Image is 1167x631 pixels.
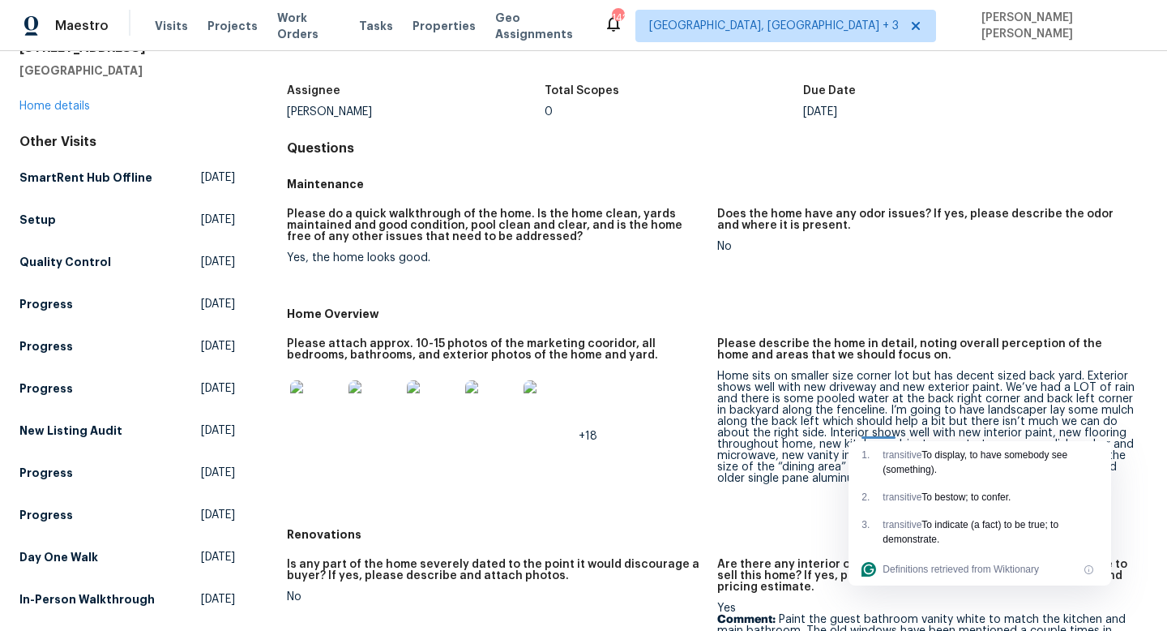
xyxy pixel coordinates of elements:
a: Progress[DATE] [19,500,235,530]
h5: Please describe the home in detail, noting overall perception of the home and areas that we shoul... [717,338,1135,361]
a: Quality Control[DATE] [19,247,235,277]
h5: Quality Control [19,254,111,270]
span: +18 [579,431,597,442]
a: Home details [19,101,90,112]
div: Other Visits [19,134,235,150]
h5: Assignee [287,85,340,97]
span: Properties [413,18,476,34]
h5: Progress [19,507,73,523]
h5: Progress [19,338,73,354]
span: Projects [207,18,258,34]
h5: [GEOGRAPHIC_DATA] [19,62,235,79]
h5: Renovations [287,526,1148,543]
span: [DATE] [201,296,235,312]
a: Progress[DATE] [19,290,235,319]
span: [DATE] [201,423,235,439]
div: 142 [612,10,623,26]
span: [DATE] [201,254,235,270]
div: 0 [545,106,803,118]
h5: Due Date [803,85,856,97]
div: Home sits on smaller size corner lot but has decent sized back yard. Exterior shows well with new... [717,371,1135,484]
a: Day One Walk[DATE] [19,543,235,572]
h5: Day One Walk [19,549,98,565]
div: No [287,591,704,603]
span: [DATE] [201,549,235,565]
div: Yes, the home looks good. [287,252,704,264]
span: Tasks [359,20,393,32]
span: Visits [155,18,188,34]
span: [PERSON_NAME] [PERSON_NAME] [975,10,1143,42]
h5: Are there any interior or exterior renovations that you would propose to sell this home? If yes, ... [717,559,1135,593]
a: Progress[DATE] [19,374,235,403]
div: Completed: to [287,33,1148,75]
span: [GEOGRAPHIC_DATA], [GEOGRAPHIC_DATA] + 3 [649,18,899,34]
a: New Listing Audit[DATE] [19,416,235,445]
a: SmartRent Hub Offline[DATE] [19,163,235,192]
span: [DATE] [201,380,235,397]
h5: Please do a quick walkthrough of the home. Is the home clean, yards maintained and good condition... [287,208,704,243]
h5: Progress [19,380,73,397]
h5: Does the home have any odor issues? If yes, please describe the odor and where it is present. [717,208,1135,231]
span: [DATE] [201,465,235,481]
div: [DATE] [803,106,1062,118]
h5: New Listing Audit [19,423,122,439]
span: Work Orders [277,10,340,42]
h5: Progress [19,465,73,481]
span: Maestro [55,18,109,34]
h5: Progress [19,296,73,312]
h5: SmartRent Hub Offline [19,170,152,186]
span: [DATE] [201,338,235,354]
h4: Questions [287,140,1148,157]
a: Progress[DATE] [19,458,235,487]
div: [PERSON_NAME] [287,106,545,118]
h5: Total Scopes [545,85,619,97]
span: [DATE] [201,591,235,607]
h5: Maintenance [287,176,1148,192]
h5: Home Overview [287,306,1148,322]
a: In-Person Walkthrough[DATE] [19,585,235,614]
span: [DATE] [201,212,235,228]
div: No [717,241,1135,252]
a: Progress[DATE] [19,332,235,361]
span: [DATE] [201,507,235,523]
h5: In-Person Walkthrough [19,591,155,607]
h5: Please attach approx. 10-15 photos of the marketing cooridor, all bedrooms, bathrooms, and exteri... [287,338,704,361]
a: Setup[DATE] [19,205,235,234]
span: Geo Assignments [495,10,584,42]
h5: Is any part of the home severely dated to the point it would discourage a buyer? If yes, please d... [287,559,704,582]
b: Comment: [717,614,776,625]
span: [DATE] [201,170,235,186]
h5: Setup [19,212,56,228]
